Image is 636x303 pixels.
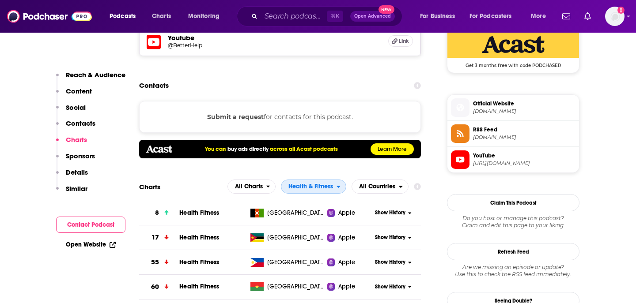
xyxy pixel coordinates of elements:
[327,11,343,22] span: ⌘ K
[473,134,575,141] span: feeds.acast.com
[605,7,625,26] span: Logged in as wondermedianetwork
[375,234,405,241] span: Show History
[56,152,95,168] button: Sponsors
[66,168,88,176] p: Details
[103,9,147,23] button: open menu
[420,10,455,22] span: For Business
[338,282,355,291] span: Apple
[447,243,579,260] button: Refresh Feed
[56,119,95,135] button: Contacts
[447,215,579,229] div: Claim and edit this page to your liking.
[56,87,92,103] button: Content
[168,42,381,49] a: @BetterHelp
[66,241,116,248] a: Open Website
[227,180,276,194] button: open menu
[179,209,219,217] a: Health Fitness
[235,183,263,190] span: All Charts
[464,9,525,23] button: open menu
[375,283,405,291] span: Show History
[152,10,171,22] span: Charts
[605,7,625,26] img: User Profile
[146,146,172,153] img: acastlogo
[281,180,346,194] button: open menu
[179,234,219,241] a: Health Fitness
[205,146,337,153] h5: You can across all Acast podcasts
[352,180,409,194] h2: Countries
[179,283,219,290] a: Health Fitness
[359,183,395,190] span: All Countries
[288,183,333,190] span: Health & Fitness
[151,282,159,292] h3: 60
[473,126,575,134] span: RSS Feed
[66,152,95,160] p: Sponsors
[179,258,219,266] a: Health Fitness
[559,9,574,24] a: Show notifications dropdown
[473,108,575,115] span: shows.acast.com
[617,7,625,14] svg: Add a profile image
[267,282,325,291] span: Burkina Faso
[414,9,466,23] button: open menu
[267,233,325,242] span: Mozambique
[247,258,328,267] a: [GEOGRAPHIC_DATA]
[227,180,276,194] h2: Platforms
[605,7,625,26] button: Show profile menu
[247,209,328,217] a: [GEOGRAPHIC_DATA]
[261,9,327,23] input: Search podcasts, credits, & more...
[139,250,179,274] a: 55
[245,6,411,26] div: Search podcasts, credits, & more...
[155,208,159,218] h3: 8
[139,275,179,299] a: 60
[379,5,394,14] span: New
[338,233,355,242] span: Apple
[267,209,325,217] span: Afghanistan
[451,124,575,143] a: RSS Feed[DOMAIN_NAME]
[371,143,414,155] a: Learn More
[354,14,391,19] span: Open Advanced
[66,71,125,79] p: Reach & Audience
[146,9,176,23] a: Charts
[372,234,415,241] button: Show History
[350,11,395,22] button: Open AdvancedNew
[168,42,309,49] h5: @BetterHelp
[375,209,405,217] span: Show History
[281,180,346,194] h2: Categories
[447,31,579,67] a: Acast Deal: Get 3 months free with code PODCHASER
[473,152,575,160] span: YouTube
[151,232,159,243] h3: 17
[7,8,92,25] img: Podchaser - Follow, Share and Rate Podcasts
[267,258,325,267] span: Philippines
[451,150,575,169] a: YouTube[URL][DOMAIN_NAME]
[139,225,179,250] a: 17
[56,103,86,120] button: Social
[451,98,575,117] a: Official Website[DOMAIN_NAME]
[188,10,220,22] span: Monitoring
[66,184,87,193] p: Similar
[56,184,87,201] button: Similar
[139,77,169,94] h2: Contacts
[247,233,328,242] a: [GEOGRAPHIC_DATA]
[139,183,160,191] h2: Charts
[327,209,372,217] a: Apple
[372,258,415,266] button: Show History
[327,233,372,242] a: Apple
[447,194,579,211] button: Claim This Podcast
[327,282,372,291] a: Apple
[56,168,88,184] button: Details
[372,209,415,217] button: Show History
[56,217,125,233] button: Contact Podcast
[182,9,231,23] button: open menu
[399,37,409,45] span: Link
[151,257,159,267] h3: 55
[352,180,409,194] button: open menu
[168,34,381,42] h5: Youtube
[581,9,594,24] a: Show notifications dropdown
[388,35,413,47] a: Link
[207,112,264,122] button: Submit a request
[56,135,87,152] button: Charts
[338,209,355,217] span: Apple
[473,160,575,167] span: https://www.youtube.com/@BetterHelp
